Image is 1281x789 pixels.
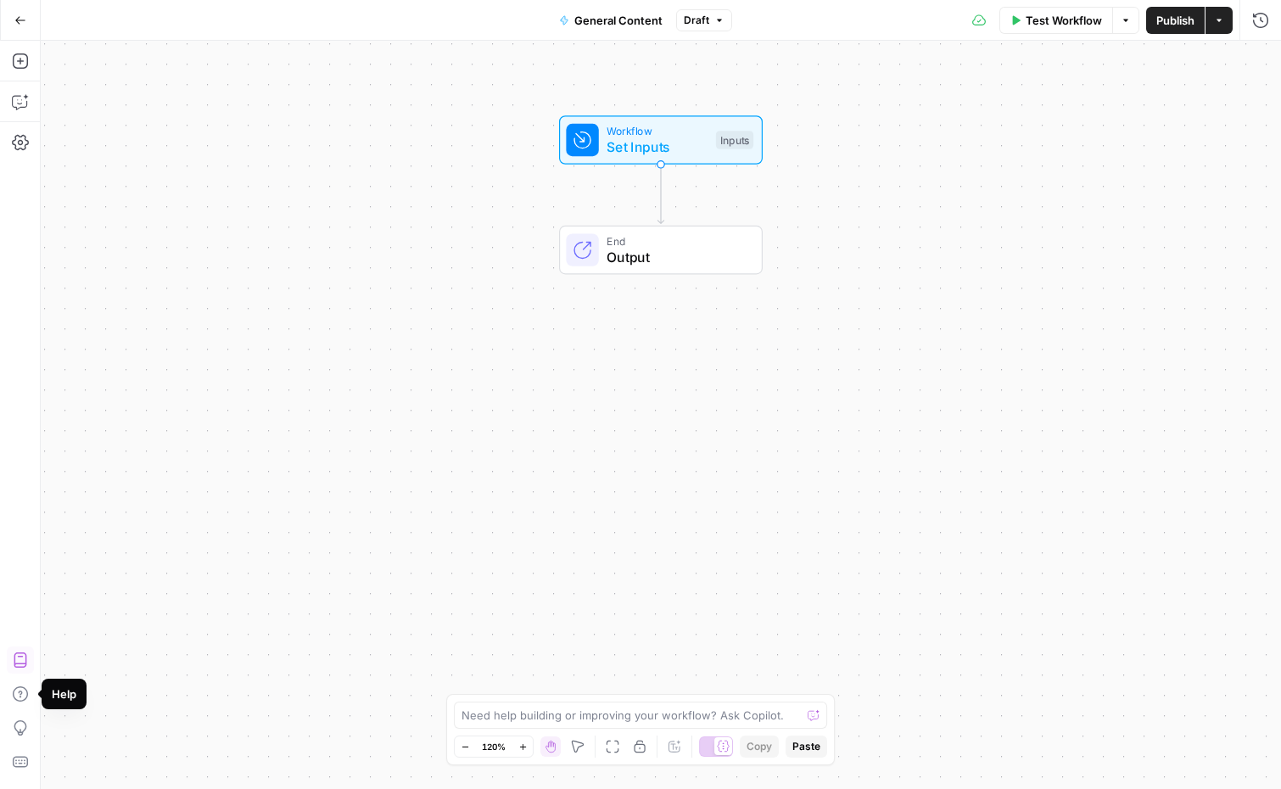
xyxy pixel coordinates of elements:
div: EndOutput [503,226,819,275]
div: Inputs [716,131,753,149]
button: Paste [786,736,827,758]
span: Output [607,247,745,267]
span: End [607,232,745,249]
span: 120% [482,740,506,753]
button: Copy [740,736,779,758]
button: Publish [1146,7,1205,34]
g: Edge from start to end [657,165,663,224]
span: Paste [792,739,820,754]
div: WorkflowSet InputsInputs [503,115,819,165]
button: Draft [676,9,732,31]
span: Test Workflow [1026,12,1102,29]
button: General Content [549,7,673,34]
span: Copy [747,739,772,754]
span: Workflow [607,123,708,139]
button: Test Workflow [999,7,1112,34]
span: Set Inputs [607,137,708,157]
span: Draft [684,13,709,28]
span: General Content [574,12,663,29]
span: Publish [1156,12,1194,29]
